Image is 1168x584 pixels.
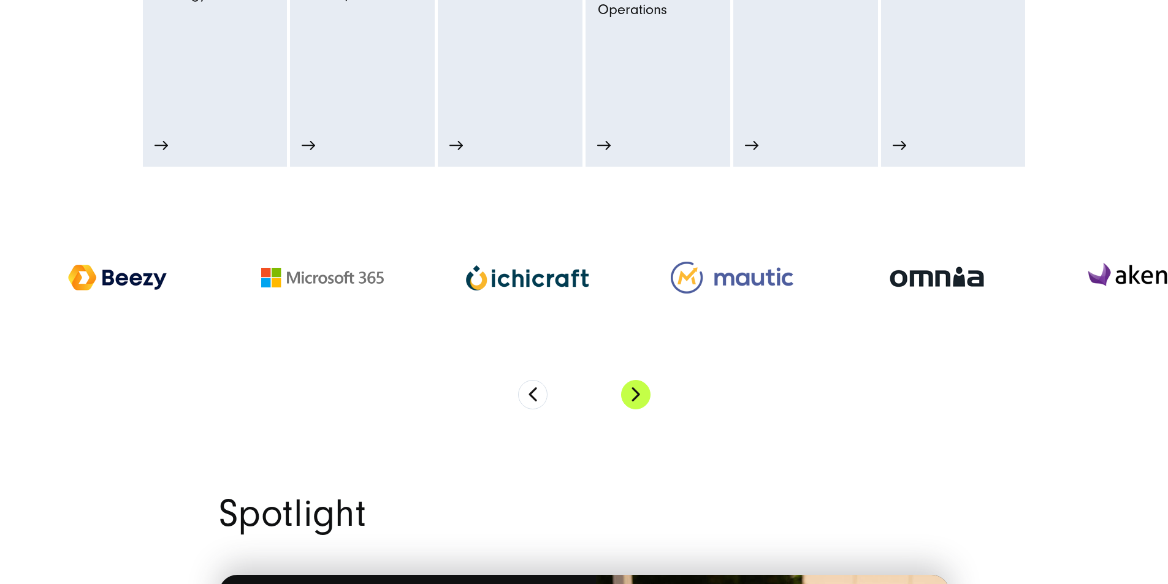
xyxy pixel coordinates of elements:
[466,265,589,290] img: Ichicraft Partner Agency - Digital Workplace Agency SUNZINET
[56,255,179,301] img: Beezy Partner Agency - Digital Workplace Agency SUNZINET
[671,262,793,294] img: Mautic Agency - Digital Agency for Marketing Automation SUNZINET
[876,255,998,301] img: Omnia Partner Agency - Digital Workpalce Agency SUNZINET
[518,380,548,409] button: Previous
[219,495,950,533] h2: Spotlight
[261,268,384,287] img: Microsoft 365 Agency - Microsoft Dynamics Agency SUNZINET
[621,380,651,409] button: Next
